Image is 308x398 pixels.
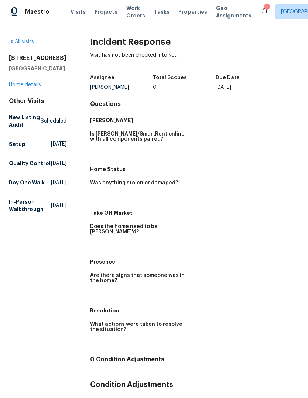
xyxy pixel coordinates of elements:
[9,195,66,216] a: In-Person Walkthrough[DATE]
[51,140,66,148] span: [DATE]
[126,4,145,19] span: Work Orders
[90,38,299,46] h2: Incident Response
[90,273,189,283] h5: Are there signs that someone was in the home?
[9,198,51,213] h5: In-Person Walkthrough
[90,258,299,265] h5: Presence
[51,160,66,167] span: [DATE]
[90,75,114,80] h5: Assignee
[71,8,86,16] span: Visits
[9,97,66,105] div: Other Visits
[9,114,41,128] h5: New Listing Audit
[90,307,299,314] h5: Resolution
[90,322,189,332] h5: What actions were taken to resolve the situation?
[216,85,278,90] div: [DATE]
[9,137,66,151] a: Setup[DATE]
[178,8,207,16] span: Properties
[90,51,299,71] div: Visit has not been checked into yet.
[9,157,66,170] a: Quality Control[DATE]
[90,180,178,185] h5: Was anything stolen or damaged?
[90,165,299,173] h5: Home Status
[9,39,34,44] a: All visits
[51,179,66,186] span: [DATE]
[90,100,299,108] h4: Questions
[9,179,45,186] h5: Day One Walk
[90,85,153,90] div: [PERSON_NAME]
[90,356,299,363] h4: 0 Condition Adjustments
[90,381,299,388] h3: Condition Adjustments
[95,8,117,16] span: Projects
[9,82,41,87] a: Home details
[25,8,49,16] span: Maestro
[41,117,66,125] span: Scheduled
[9,140,25,148] h5: Setup
[90,224,189,234] h5: Does the home need to be [PERSON_NAME]'d?
[153,85,216,90] div: 0
[216,4,251,19] span: Geo Assignments
[154,9,170,14] span: Tasks
[264,4,269,12] div: 1
[9,111,66,131] a: New Listing AuditScheduled
[51,202,66,209] span: [DATE]
[9,65,66,72] h5: [GEOGRAPHIC_DATA]
[153,75,187,80] h5: Total Scopes
[90,117,299,124] h5: [PERSON_NAME]
[216,75,240,80] h5: Due Date
[90,131,189,142] h5: Is [PERSON_NAME]/SmartRent online with all components paired?
[9,54,66,62] h2: [STREET_ADDRESS]
[9,160,51,167] h5: Quality Control
[90,209,299,217] h5: Take Off Market
[9,176,66,189] a: Day One Walk[DATE]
